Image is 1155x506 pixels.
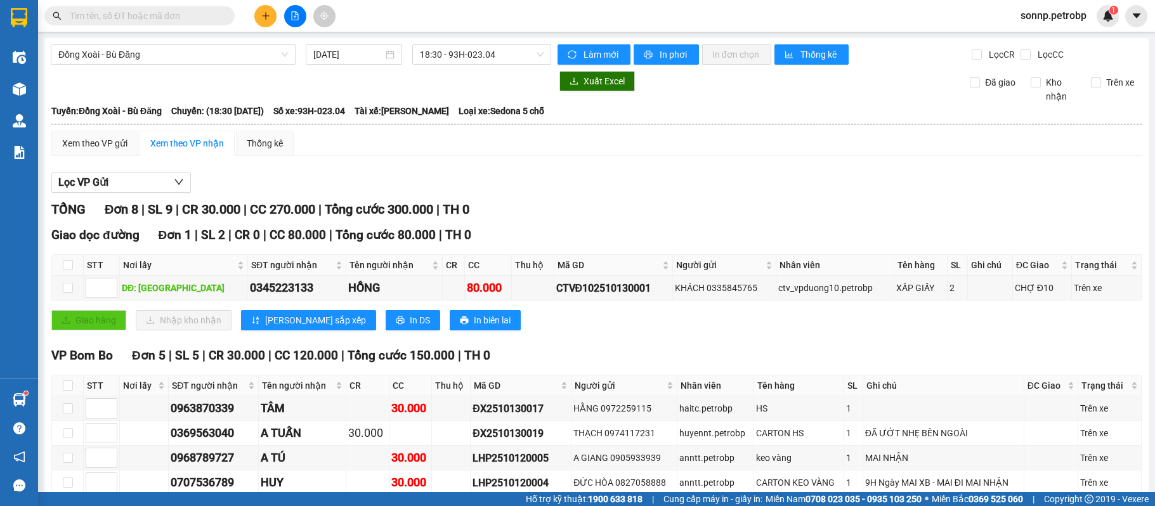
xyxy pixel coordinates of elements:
[263,228,266,242] span: |
[348,279,440,297] div: HỒNG
[473,450,569,466] div: LHP2510120005
[171,474,256,491] div: 0707536789
[460,316,469,326] span: printer
[584,74,625,88] span: Xuất Excel
[268,348,271,363] span: |
[573,476,675,490] div: ĐỨC HÒA 0827058888
[984,48,1017,62] span: Lọc CR
[1102,10,1114,22] img: icon-new-feature
[265,313,366,327] span: [PERSON_NAME] sắp xếp
[846,451,860,465] div: 1
[313,48,383,62] input: 13/10/2025
[474,313,511,327] span: In biên lai
[24,391,28,395] sup: 1
[209,348,265,363] span: CR 30.000
[1075,258,1128,272] span: Trạng thái
[132,348,166,363] span: Đơn 5
[346,276,443,301] td: HỒNG
[259,396,346,421] td: TÂM
[53,11,62,20] span: search
[251,316,260,326] span: sort-ascending
[756,476,842,490] div: CARTON KEO VÀNG
[634,44,699,65] button: printerIn phơi
[195,228,198,242] span: |
[471,446,571,470] td: LHP2510120005
[776,255,894,276] th: Nhân viên
[785,50,795,60] span: bar-chart
[341,348,344,363] span: |
[51,310,126,330] button: uploadGiao hàng
[58,174,108,190] span: Lọc VP Gửi
[969,494,1023,504] strong: 0369 525 060
[251,258,333,272] span: SĐT người nhận
[150,136,224,150] div: Xem theo VP nhận
[679,401,752,415] div: haitc.petrobp
[51,106,162,116] b: Tuyến: Đồng Xoài - Bù Đăng
[290,11,299,20] span: file-add
[261,449,344,467] div: A TÚ
[432,375,471,396] th: Thu hộ
[313,5,336,27] button: aim
[51,348,113,363] span: VP Bom Bo
[1033,48,1066,62] span: Lọc CC
[123,258,235,272] span: Nơi lấy
[247,136,283,150] div: Thống kê
[473,425,569,441] div: ĐX2510130019
[141,202,145,217] span: |
[250,279,344,297] div: 0345223133
[588,494,643,504] strong: 1900 633 818
[1033,492,1034,506] span: |
[182,202,240,217] span: CR 30.000
[846,476,860,490] div: 1
[559,71,635,91] button: downloadXuất Excel
[1028,379,1065,392] span: ĐC Giao
[348,348,455,363] span: Tổng cước 150.000
[13,393,26,406] img: warehouse-icon
[1081,379,1128,392] span: Trạng thái
[348,424,387,442] div: 30.000
[355,104,449,118] span: Tài xế: [PERSON_NAME]
[241,310,376,330] button: sort-ascending[PERSON_NAME] sắp xếp
[389,375,433,396] th: CC
[702,44,771,65] button: In đơn chọn
[84,255,120,276] th: STT
[512,255,554,276] th: Thu hộ
[169,470,259,495] td: 0707536789
[391,474,430,491] div: 30.000
[932,492,1023,506] span: Miền Bắc
[420,45,544,64] span: 18:30 - 93H-023.04
[172,379,245,392] span: SĐT người nhận
[573,401,675,415] div: HẰNG 0972259115
[51,172,191,193] button: Lọc VP Gửi
[1131,10,1142,22] span: caret-down
[652,492,654,506] span: |
[391,449,430,467] div: 30.000
[660,48,689,62] span: In phơi
[676,258,764,272] span: Người gửi
[13,451,25,463] span: notification
[176,202,179,217] span: |
[261,11,270,20] span: plus
[51,202,86,217] span: TỔNG
[556,280,670,296] div: CTVĐ102510130001
[1016,258,1059,272] span: ĐC Giao
[318,202,322,217] span: |
[261,399,344,417] div: TÂM
[1125,5,1147,27] button: caret-down
[846,426,860,440] div: 1
[679,476,752,490] div: anntt.petrobp
[171,399,256,417] div: 0963870339
[259,470,346,495] td: HUY
[70,9,219,23] input: Tìm tên, số ĐT hoặc mã đơn
[863,375,1024,396] th: Ghi chú
[806,494,922,504] strong: 0708 023 035 - 0935 103 250
[558,44,630,65] button: syncLàm mới
[349,258,429,272] span: Tên người nhận
[677,375,754,396] th: Nhân viên
[159,228,192,242] span: Đơn 1
[584,48,620,62] span: Làm mới
[136,310,232,330] button: downloadNhập kho nhận
[1109,6,1118,15] sup: 1
[250,202,315,217] span: CC 270.000
[13,51,26,64] img: warehouse-icon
